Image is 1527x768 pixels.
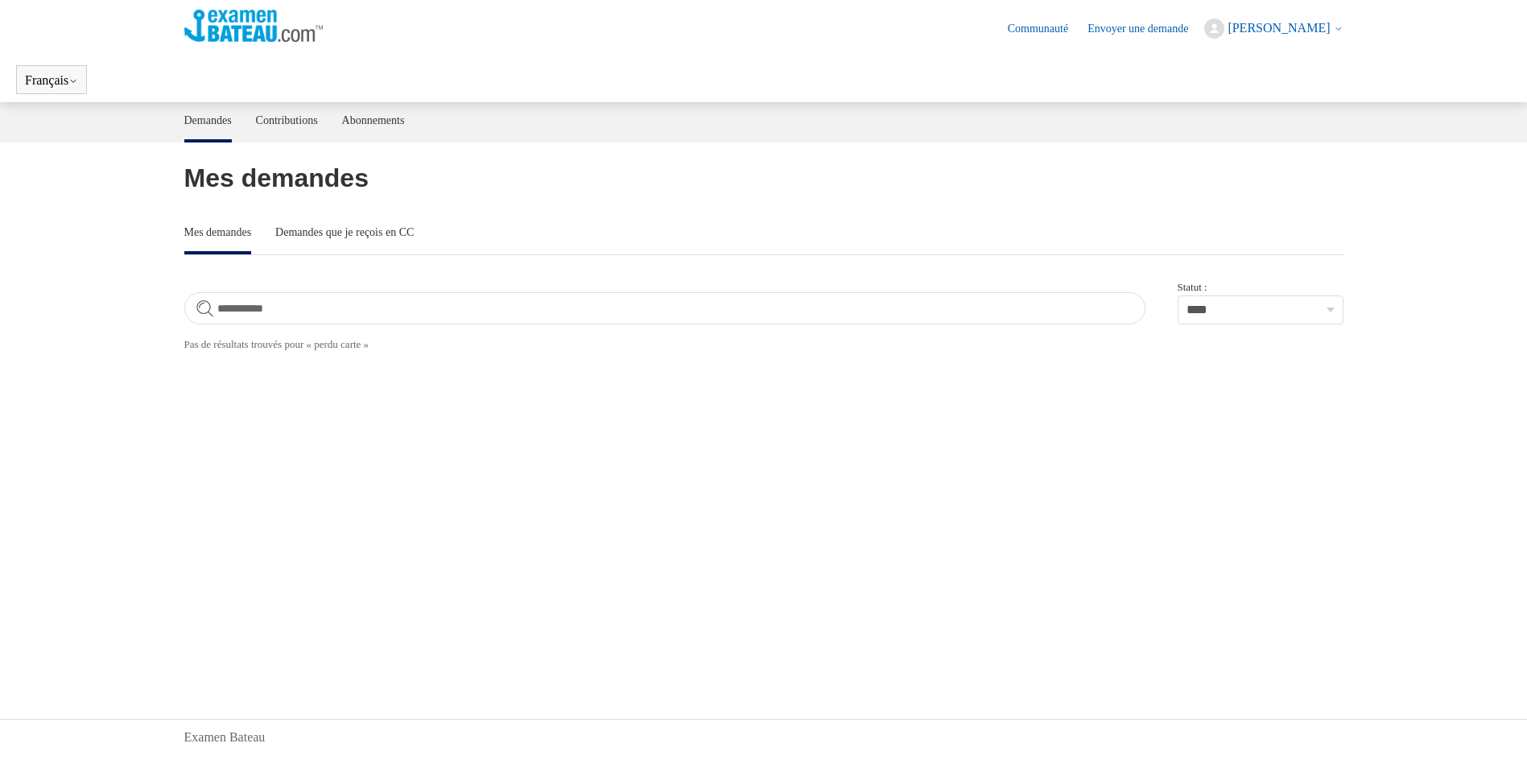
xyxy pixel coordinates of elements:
[184,214,252,251] a: Mes demandes
[1228,21,1330,35] span: [PERSON_NAME]
[1178,279,1343,295] label: Statut :
[184,337,1343,353] div: Pas de résultats trouvés pour « perdu carte »
[1087,20,1204,37] a: Envoyer une demande
[256,102,318,139] a: Contributions
[1008,20,1084,37] a: Communauté
[184,102,232,139] a: Demandes
[275,214,414,251] a: Demandes que je reçois en CC
[1423,714,1516,756] div: Chat Support
[184,728,266,747] a: Examen Bateau
[184,159,1343,197] h1: Mes demandes
[184,10,324,42] img: Page d’accueil du Centre d’aide Examen Bateau
[1204,19,1343,39] button: [PERSON_NAME]
[342,102,405,139] a: Abonnements
[25,73,78,88] button: Français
